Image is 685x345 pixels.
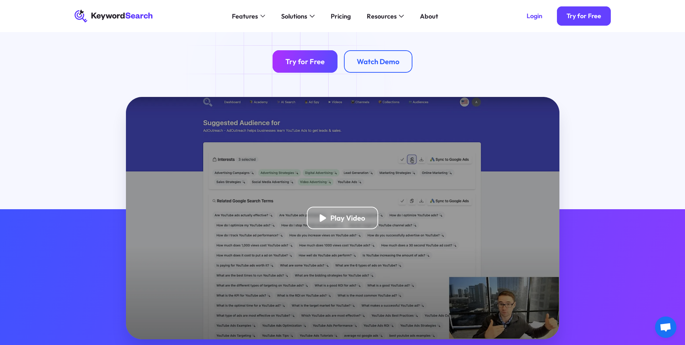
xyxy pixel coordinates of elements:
div: Try for Free [285,57,325,66]
a: About [415,10,443,22]
div: Login [527,12,542,20]
a: Pricing [326,10,355,22]
div: About [420,11,438,21]
div: Watch Demo [357,57,400,66]
a: open lightbox [126,97,559,339]
div: Play Video [330,213,365,222]
div: Open chat [655,316,676,338]
div: Solutions [281,11,307,21]
a: Login [517,6,552,26]
a: Try for Free [273,50,338,73]
div: Resources [367,11,397,21]
a: Try for Free [557,6,611,26]
div: Try for Free [567,12,601,20]
div: Pricing [331,11,351,21]
div: Features [232,11,258,21]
